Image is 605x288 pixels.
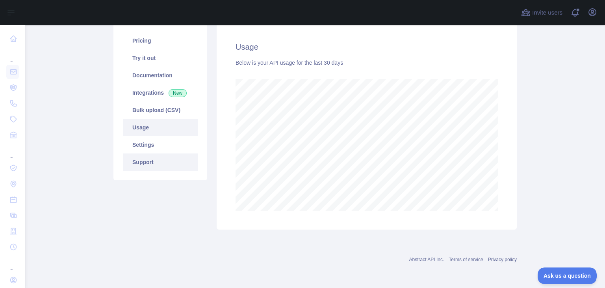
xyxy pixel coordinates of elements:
[236,59,498,67] div: Below is your API usage for the last 30 days
[6,256,19,271] div: ...
[123,84,198,101] a: Integrations New
[123,49,198,67] a: Try it out
[6,144,19,159] div: ...
[123,136,198,153] a: Settings
[123,32,198,49] a: Pricing
[123,153,198,171] a: Support
[123,119,198,136] a: Usage
[538,267,597,284] iframe: Toggle Customer Support
[123,67,198,84] a: Documentation
[488,257,517,262] a: Privacy policy
[449,257,483,262] a: Terms of service
[6,47,19,63] div: ...
[236,41,498,52] h2: Usage
[169,89,187,97] span: New
[520,6,564,19] button: Invite users
[123,101,198,119] a: Bulk upload (CSV)
[409,257,444,262] a: Abstract API Inc.
[532,8,562,17] span: Invite users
